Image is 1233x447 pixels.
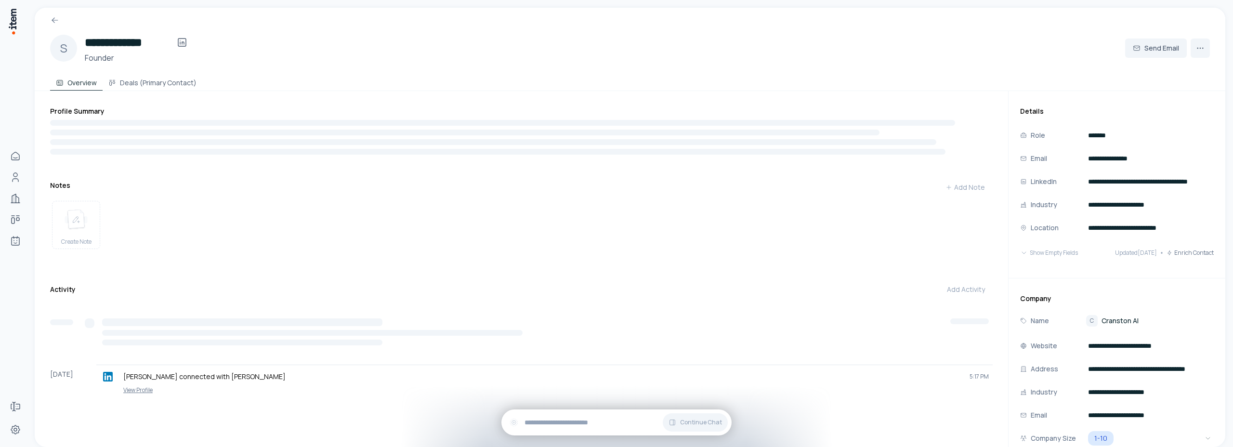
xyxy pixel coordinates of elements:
img: create note [65,209,88,230]
p: LinkedIn [1031,176,1057,187]
div: C [1086,315,1098,327]
button: Add Activity [939,280,993,299]
p: Website [1031,341,1057,351]
span: 5:17 PM [970,373,989,381]
a: CCranston AI [1086,315,1139,327]
p: Email [1031,410,1047,421]
span: Cranston AI [1102,316,1139,326]
a: Settings [6,420,25,439]
button: create noteCreate Note [52,201,100,249]
h3: Activity [50,285,76,294]
button: More actions [1191,39,1210,58]
button: Overview [50,71,103,91]
p: Name [1031,316,1049,326]
a: Home [6,146,25,166]
a: Contacts [6,168,25,187]
p: Industry [1031,387,1057,397]
p: Email [1031,153,1047,164]
div: Add Note [945,183,985,192]
button: Enrich Contact [1167,243,1214,263]
span: Create Note [61,238,92,246]
a: deals [6,210,25,229]
h3: Notes [50,181,70,190]
h3: Founder [85,52,192,64]
p: Role [1031,130,1045,141]
span: Updated [DATE] [1115,249,1157,257]
a: Companies [6,189,25,208]
a: View Profile [100,386,989,394]
button: Show Empty Fields [1020,243,1078,263]
a: Agents [6,231,25,250]
button: Add Note [938,178,993,197]
div: Continue Chat [501,409,732,435]
span: Send Email [1144,43,1179,53]
h3: Details [1020,106,1214,116]
div: [DATE] [50,365,96,398]
button: Deals (Primary Contact) [103,71,202,91]
p: Industry [1031,199,1057,210]
p: Company Size [1031,433,1076,444]
div: S [50,35,77,62]
p: Location [1031,223,1059,233]
img: Item Brain Logo [8,8,17,35]
img: linkedin logo [103,372,113,381]
button: Send Email [1125,39,1187,58]
h3: Profile Summary [50,106,993,116]
h3: Company [1020,294,1214,303]
button: Continue Chat [663,413,728,432]
p: Address [1031,364,1058,374]
span: Continue Chat [680,419,722,426]
a: Forms [6,397,25,416]
p: [PERSON_NAME] connected with [PERSON_NAME] [123,372,962,381]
